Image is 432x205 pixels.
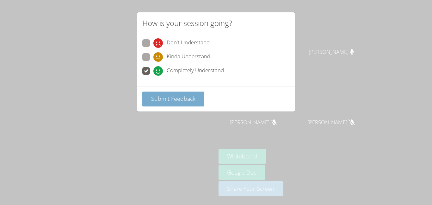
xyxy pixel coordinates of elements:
[151,95,195,102] span: Submit Feedback
[142,17,232,29] h2: How is your session going?
[167,66,224,76] span: Completely Understand
[167,52,210,62] span: Kinda Understand
[142,92,204,106] button: Submit Feedback
[167,38,210,48] span: Don't Understand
